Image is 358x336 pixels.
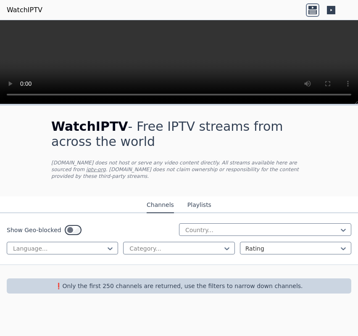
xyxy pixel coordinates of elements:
[51,119,307,149] h1: - Free IPTV streams from across the world
[51,159,307,180] p: [DOMAIN_NAME] does not host or serve any video content directly. All streams available here are s...
[86,167,106,172] a: iptv-org
[10,282,348,290] p: ❗️Only the first 250 channels are returned, use the filters to narrow down channels.
[51,119,128,134] span: WatchIPTV
[187,197,211,213] button: Playlists
[7,226,61,234] label: Show Geo-blocked
[7,5,42,15] a: WatchIPTV
[147,197,174,213] button: Channels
